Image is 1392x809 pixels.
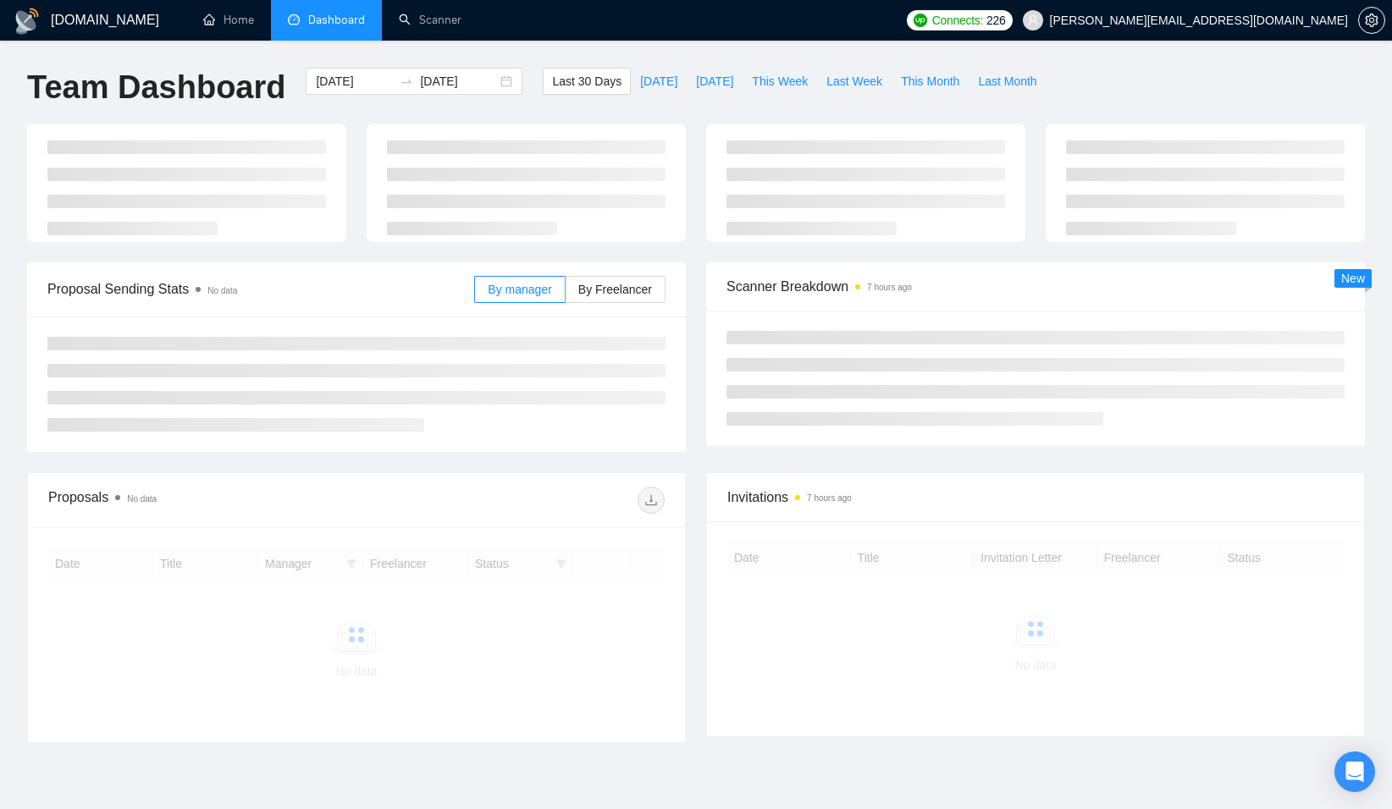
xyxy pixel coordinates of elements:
[543,68,631,95] button: Last 30 Days
[826,72,882,91] span: Last Week
[127,494,157,504] span: No data
[1334,751,1375,792] div: Open Intercom Messenger
[203,13,254,27] a: homeHome
[687,68,743,95] button: [DATE]
[400,74,413,88] span: swap-right
[727,487,1344,508] span: Invitations
[308,13,365,27] span: Dashboard
[631,68,687,95] button: [DATE]
[969,68,1046,95] button: Last Month
[1358,7,1385,34] button: setting
[27,68,285,107] h1: Team Dashboard
[1027,14,1039,26] span: user
[640,72,677,91] span: [DATE]
[817,68,892,95] button: Last Week
[914,14,927,27] img: upwork-logo.png
[743,68,817,95] button: This Week
[488,283,551,296] span: By manager
[316,72,393,91] input: Start date
[892,68,969,95] button: This Month
[288,14,300,25] span: dashboard
[552,72,621,91] span: Last 30 Days
[807,493,852,503] time: 7 hours ago
[400,74,413,88] span: to
[1341,272,1365,285] span: New
[14,8,41,35] img: logo
[752,72,808,91] span: This Week
[696,72,733,91] span: [DATE]
[1359,14,1384,27] span: setting
[867,283,912,292] time: 7 hours ago
[578,283,652,296] span: By Freelancer
[207,286,237,295] span: No data
[399,13,461,27] a: searchScanner
[726,276,1345,297] span: Scanner Breakdown
[48,487,356,514] div: Proposals
[420,72,497,91] input: End date
[901,72,959,91] span: This Month
[1358,14,1385,27] a: setting
[986,11,1005,30] span: 226
[978,72,1036,91] span: Last Month
[932,11,983,30] span: Connects:
[47,278,474,300] span: Proposal Sending Stats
